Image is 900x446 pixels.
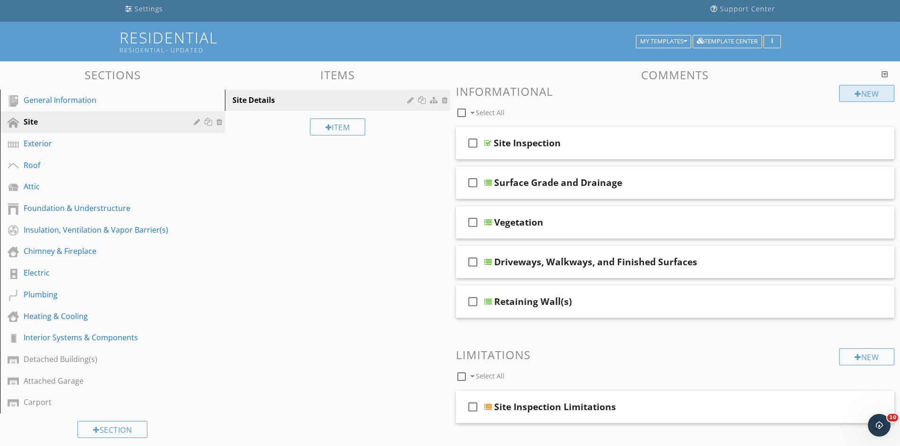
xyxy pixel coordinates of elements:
button: Template Center [693,35,762,48]
i: check_box_outline_blank [465,251,480,273]
div: Template Center [697,38,758,45]
a: Settings [121,0,167,18]
i: check_box_outline_blank [465,396,480,418]
div: Insulation, Ventilation & Vapor Barrier(s) [24,224,180,236]
span: Select All [476,371,505,380]
div: Carport [24,396,180,408]
div: Roof [24,160,180,171]
div: Support Center [720,4,775,13]
h3: Items [225,68,450,81]
div: Plumbing [24,289,180,300]
div: Driveways, Walkways, and Finished Surfaces [494,256,697,268]
h3: Comments [456,68,895,81]
i: check_box_outline_blank [465,211,480,234]
div: My Templates [640,38,687,45]
div: Site [24,116,180,127]
div: Section [77,421,147,438]
div: Residential- Updated [120,46,639,54]
div: Attic [24,181,180,192]
div: Retaining Wall(s) [494,296,572,307]
div: New [839,85,894,102]
i: check_box_outline_blank [465,290,480,313]
button: My Templates [636,35,691,48]
div: General Information [24,94,180,106]
div: Foundation & Understructure [24,202,180,214]
div: Exterior [24,138,180,149]
h3: Informational [456,85,895,98]
div: Item [310,118,366,135]
iframe: Intercom live chat [868,414,891,437]
div: Vegetation [494,217,543,228]
a: Support Center [707,0,779,18]
div: Interior Systems & Components [24,332,180,343]
h1: Residential [120,29,781,53]
div: Settings [135,4,163,13]
h3: Limitations [456,348,895,361]
div: Chimney & Fireplace [24,245,180,257]
div: New [839,348,894,365]
a: Template Center [693,36,762,45]
i: check_box_outline_blank [465,132,480,154]
div: Detached Building(s) [24,353,180,365]
div: Attached Garage [24,375,180,387]
span: Select All [476,108,505,117]
span: 10 [887,414,898,421]
div: Site Inspection Limitations [494,401,616,412]
div: Site Inspection [494,137,561,149]
div: Surface Grade and Drainage [494,177,622,188]
div: Electric [24,267,180,278]
div: Site Details [232,94,410,106]
i: check_box_outline_blank [465,171,480,194]
div: Heating & Cooling [24,311,180,322]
